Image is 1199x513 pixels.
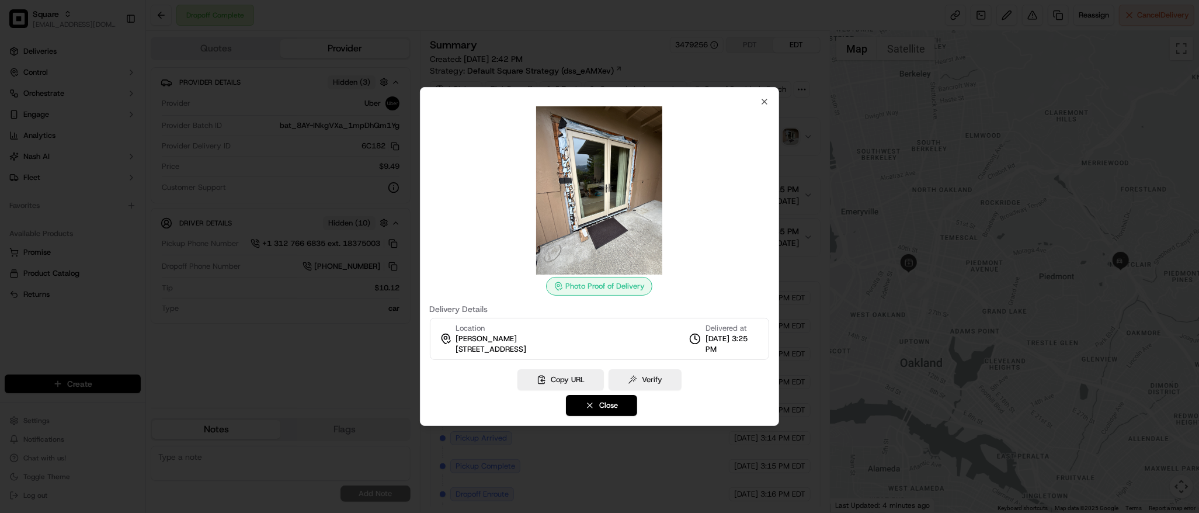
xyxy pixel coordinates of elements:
[40,123,148,133] div: We're available if you need us!
[456,334,517,344] span: [PERSON_NAME]
[609,369,682,390] button: Verify
[706,334,759,355] span: [DATE] 3:25 PM
[456,323,485,334] span: Location
[199,115,213,129] button: Start new chat
[82,197,141,207] a: Powered byPylon
[456,344,527,355] span: [STREET_ADDRESS]
[7,165,94,186] a: 📗Knowledge Base
[517,369,604,390] button: Copy URL
[30,75,210,88] input: Got a question? Start typing here...
[515,106,683,275] img: photo_proof_of_delivery image
[23,169,89,181] span: Knowledge Base
[40,112,192,123] div: Start new chat
[566,395,637,416] button: Close
[12,12,35,35] img: Nash
[430,305,770,313] label: Delivery Details
[546,277,652,296] div: Photo Proof of Delivery
[706,323,759,334] span: Delivered at
[12,112,33,133] img: 1736555255976-a54dd68f-1ca7-489b-9aae-adbdc363a1c4
[116,198,141,207] span: Pylon
[94,165,192,186] a: 💻API Documentation
[99,171,108,180] div: 💻
[110,169,187,181] span: API Documentation
[12,171,21,180] div: 📗
[12,47,213,65] p: Welcome 👋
